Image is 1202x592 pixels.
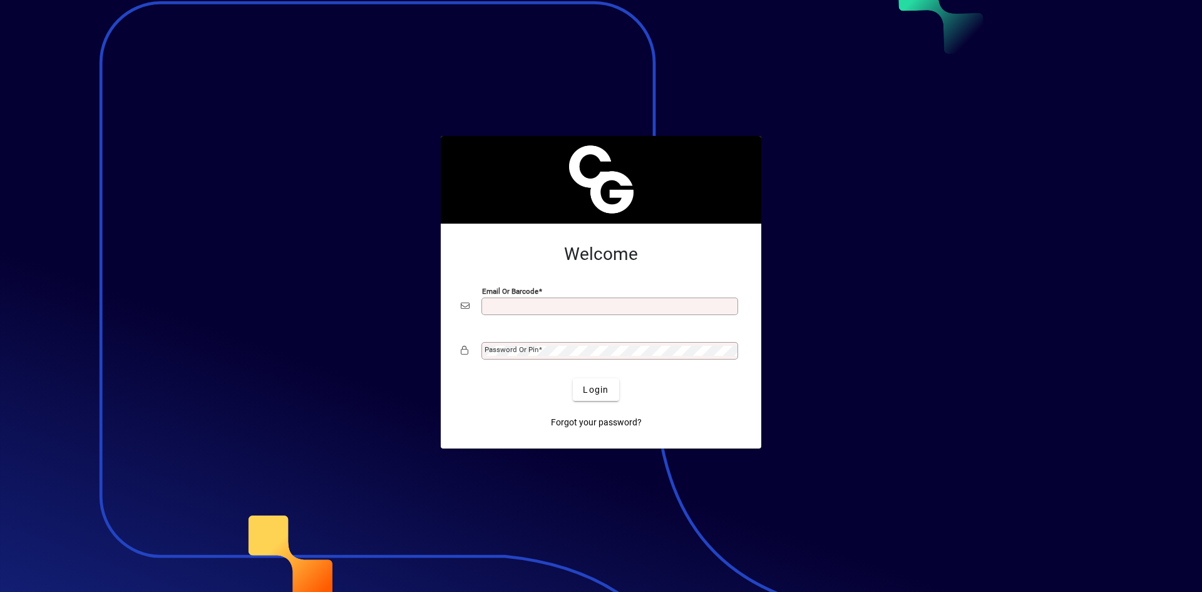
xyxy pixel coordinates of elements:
h2: Welcome [461,244,741,265]
span: Login [583,383,609,397]
a: Forgot your password? [546,411,647,434]
mat-label: Email or Barcode [482,287,538,296]
button: Login [573,378,619,401]
mat-label: Password or Pin [485,345,538,354]
span: Forgot your password? [551,416,642,429]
